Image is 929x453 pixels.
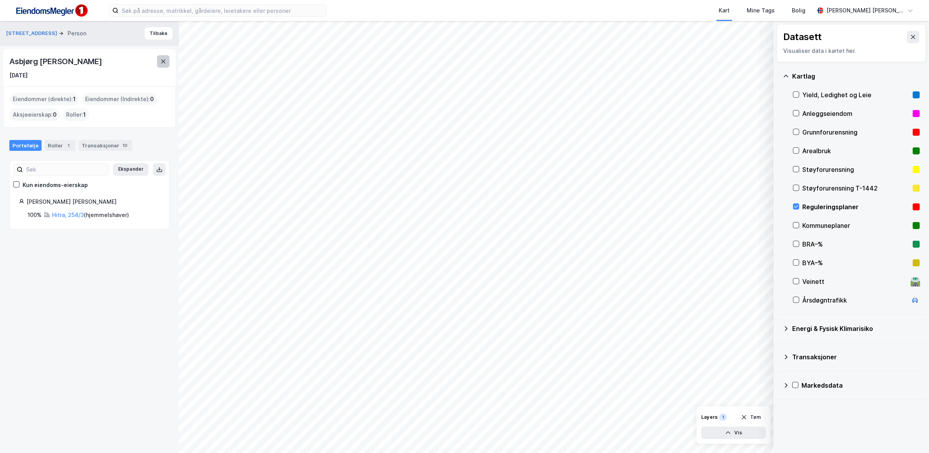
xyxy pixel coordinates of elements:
div: BRA–% [802,240,910,249]
span: 0 [150,94,154,104]
div: Støyforurensning [802,165,910,174]
div: [DATE] [9,71,28,80]
div: BYA–% [802,258,910,268]
div: Mine Tags [747,6,775,15]
div: Aksjeeierskap : [10,108,60,121]
button: Vis [701,427,766,439]
div: Støyforurensning T-1442 [802,184,910,193]
span: 1 [73,94,76,104]
div: [PERSON_NAME] [PERSON_NAME] [826,6,904,15]
div: [PERSON_NAME] [PERSON_NAME] [26,197,160,206]
button: Tøm [736,411,766,423]
div: Datasett [783,31,822,43]
div: Kontrollprogram for chat [890,416,929,453]
div: Transaksjoner [792,352,920,362]
div: Reguleringsplaner [802,202,910,212]
a: Hitra, 254/3 [52,212,84,218]
div: Visualiser data i kartet her. [783,46,919,56]
div: Markedsdata [802,381,920,390]
input: Søk på adresse, matrikkel, gårdeiere, leietakere eller personer [119,5,326,16]
div: Årsdøgntrafikk [802,296,907,305]
button: [STREET_ADDRESS] [6,30,59,37]
span: 0 [53,110,57,119]
div: Eiendommer (Indirekte) : [82,93,157,105]
div: Layers [701,414,718,420]
div: 🛣️ [910,276,920,287]
div: Portefølje [9,140,42,151]
span: 1 [83,110,86,119]
div: Roller [45,140,75,151]
div: Energi & Fysisk Klimarisiko [792,324,920,333]
iframe: Chat Widget [890,416,929,453]
div: Yield, Ledighet og Leie [802,90,910,100]
div: Kommuneplaner [802,221,910,230]
div: ( hjemmelshaver ) [52,210,129,220]
div: Anleggseiendom [802,109,910,118]
div: Veinett [802,277,907,286]
div: Transaksjoner [79,140,132,151]
div: Roller : [63,108,89,121]
input: Søk [23,164,108,175]
div: Kartlag [792,72,920,81]
div: Asbjørg [PERSON_NAME] [9,55,104,68]
button: Tilbake [145,27,173,40]
div: Kun eiendoms-eierskap [23,180,88,190]
div: Kart [719,6,730,15]
div: Person [68,29,86,38]
div: 10 [121,142,129,149]
div: 100% [28,210,42,220]
div: Eiendommer (direkte) : [10,93,79,105]
img: F4PB6Px+NJ5v8B7XTbfpPpyloAAAAASUVORK5CYII= [12,2,90,19]
button: Ekspander [113,163,148,176]
div: Bolig [792,6,805,15]
div: 1 [65,142,72,149]
div: 1 [719,413,727,421]
div: Arealbruk [802,146,910,156]
div: Grunnforurensning [802,128,910,137]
